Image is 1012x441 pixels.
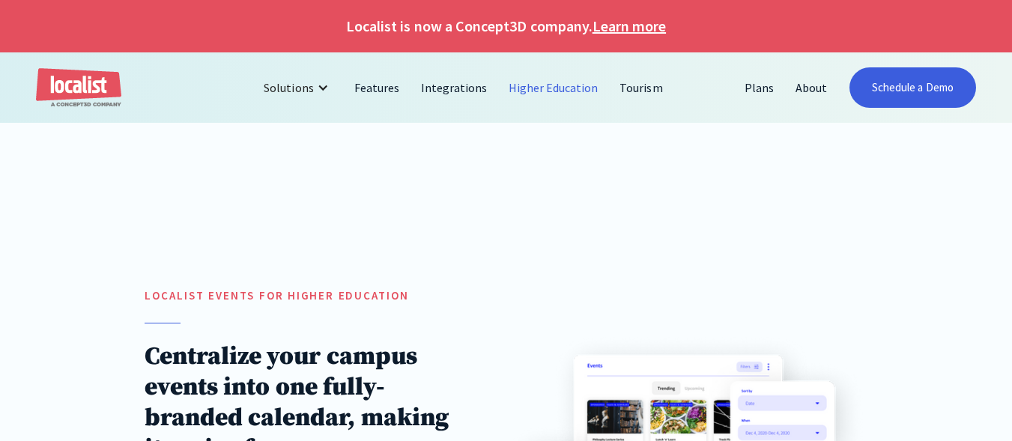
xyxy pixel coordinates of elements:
[785,70,838,106] a: About
[734,70,785,106] a: Plans
[264,79,313,97] div: Solutions
[849,67,976,108] a: Schedule a Demo
[593,15,666,37] a: Learn more
[145,288,470,305] h5: localist Events for Higher education
[252,70,343,106] div: Solutions
[344,70,410,106] a: Features
[498,70,610,106] a: Higher Education
[609,70,673,106] a: Tourism
[36,68,121,108] a: home
[410,70,498,106] a: Integrations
